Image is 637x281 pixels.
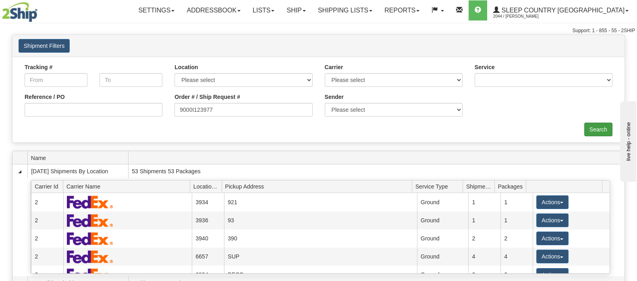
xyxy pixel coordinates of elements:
[378,0,425,21] a: Reports
[192,230,224,248] td: 3940
[25,93,65,101] label: Reference / PO
[31,230,63,248] td: 2
[468,230,500,248] td: 2
[224,193,417,211] td: 921
[225,180,412,193] span: Pickup Address
[224,211,417,230] td: 93
[31,152,128,164] span: Name
[224,248,417,266] td: SUP
[132,0,181,21] a: Settings
[31,248,63,266] td: 2
[468,211,500,230] td: 1
[468,248,500,266] td: 4
[498,180,526,193] span: Packages
[536,232,569,245] button: Actions
[67,195,113,209] img: FedEx Express®
[468,193,500,211] td: 1
[536,250,569,263] button: Actions
[192,193,224,211] td: 3934
[487,0,635,21] a: Sleep Country [GEOGRAPHIC_DATA] 2044 / [PERSON_NAME]
[16,168,24,176] a: Collapse
[192,211,224,230] td: 3936
[618,99,636,181] iframe: chat widget
[25,73,87,87] input: From
[500,193,533,211] td: 1
[27,164,128,178] td: [DATE] Shipments By Location
[67,214,113,227] img: FedEx Express®
[500,248,533,266] td: 4
[31,193,63,211] td: 2
[35,180,63,193] span: Carrier Id
[536,195,569,209] button: Actions
[224,230,417,248] td: 390
[417,211,469,230] td: Ground
[466,180,494,193] span: Shipments
[66,180,190,193] span: Carrier Name
[2,27,635,34] div: Support: 1 - 855 - 55 - 2SHIP
[500,211,533,230] td: 1
[19,39,70,53] button: Shipment Filters
[100,73,162,87] input: To
[325,93,344,101] label: Sender
[67,232,113,245] img: FedEx Express®
[25,63,52,71] label: Tracking #
[417,248,469,266] td: Ground
[128,164,625,178] td: 53 Shipments 53 Packages
[193,180,222,193] span: Location Id
[417,193,469,211] td: Ground
[312,0,378,21] a: Shipping lists
[536,213,569,227] button: Actions
[247,0,280,21] a: Lists
[6,7,75,13] div: live help - online
[325,63,343,71] label: Carrier
[2,2,37,22] img: logo2044.jpg
[174,63,198,71] label: Location
[67,250,113,263] img: FedEx Express®
[174,93,240,101] label: Order # / Ship Request #
[500,7,625,14] span: Sleep Country [GEOGRAPHIC_DATA]
[584,123,612,136] input: Search
[181,0,247,21] a: Addressbook
[192,248,224,266] td: 6657
[475,63,495,71] label: Service
[417,230,469,248] td: Ground
[280,0,311,21] a: Ship
[500,230,533,248] td: 2
[493,12,554,21] span: 2044 / [PERSON_NAME]
[415,180,463,193] span: Service Type
[31,211,63,230] td: 2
